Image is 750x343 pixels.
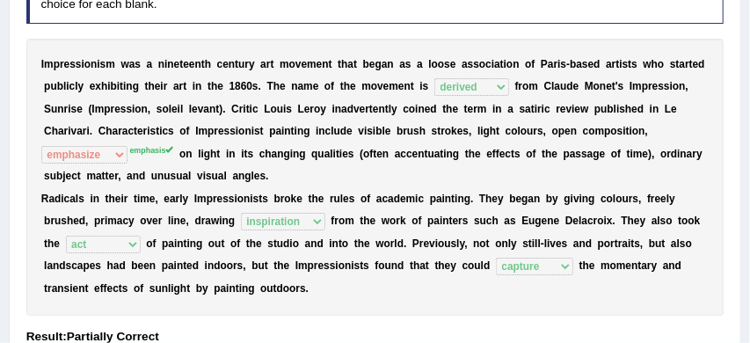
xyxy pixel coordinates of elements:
[485,58,492,70] b: c
[383,80,390,92] b: e
[572,103,574,115] b: i
[686,80,688,92] b: ,
[215,103,219,115] b: t
[371,80,377,92] b: o
[389,103,391,115] b: l
[566,58,570,70] b: -
[314,103,320,115] b: o
[341,58,347,70] b: h
[217,80,223,92] b: e
[560,103,566,115] b: e
[575,103,581,115] b: e
[324,80,331,92] b: o
[532,58,535,70] b: f
[69,80,76,92] b: c
[492,103,495,115] b: i
[513,58,519,70] b: n
[64,103,69,115] b: r
[369,103,373,115] b: t
[557,58,560,70] b: i
[68,125,70,137] b: i
[670,58,676,70] b: s
[41,58,44,70] b: I
[350,80,356,92] b: e
[91,58,97,70] b: n
[64,125,69,137] b: r
[195,58,201,70] b: n
[244,58,249,70] b: r
[473,58,479,70] b: s
[353,103,360,115] b: v
[415,103,418,115] b: i
[111,103,115,115] b: r
[438,58,444,70] b: o
[385,103,389,115] b: t
[183,58,189,70] b: e
[280,80,286,92] b: e
[541,58,548,70] b: P
[142,103,148,115] b: n
[222,103,225,115] b: .
[241,80,247,92] b: 6
[379,103,385,115] b: n
[658,58,664,70] b: o
[631,58,637,70] b: s
[500,58,504,70] b: t
[353,58,357,70] b: t
[44,58,54,70] b: m
[515,80,519,92] b: f
[97,58,99,70] b: i
[329,58,332,70] b: t
[442,103,446,115] b: t
[120,103,127,115] b: s
[203,103,209,115] b: a
[209,103,215,115] b: n
[51,103,57,115] b: u
[192,103,198,115] b: e
[382,58,388,70] b: a
[100,58,106,70] b: s
[246,103,250,115] b: t
[405,58,411,70] b: s
[267,80,273,92] b: T
[555,80,561,92] b: a
[75,80,77,92] b: l
[148,103,150,115] b: ,
[195,80,201,92] b: n
[644,58,652,70] b: w
[174,58,180,70] b: e
[450,58,456,70] b: e
[680,58,686,70] b: a
[525,103,531,115] b: a
[277,103,283,115] b: u
[679,80,685,92] b: n
[504,58,506,70] b: i
[618,80,624,92] b: s
[335,103,341,115] b: n
[576,58,582,70] b: a
[286,103,292,115] b: s
[164,58,167,70] b: i
[566,80,572,92] b: d
[44,103,51,115] b: S
[632,80,642,92] b: m
[601,103,607,115] b: u
[63,80,66,92] b: l
[90,80,96,92] b: e
[189,58,195,70] b: e
[208,80,211,92] b: t
[492,58,494,70] b: i
[68,103,70,115] b: i
[648,80,652,92] b: r
[260,58,266,70] b: a
[54,58,60,70] b: p
[44,125,52,137] b: C
[671,103,677,115] b: e
[615,80,618,92] b: '
[606,58,612,70] b: a
[71,125,77,137] b: v
[250,103,252,115] b: i
[157,103,163,115] b: s
[685,58,689,70] b: r
[468,103,474,115] b: e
